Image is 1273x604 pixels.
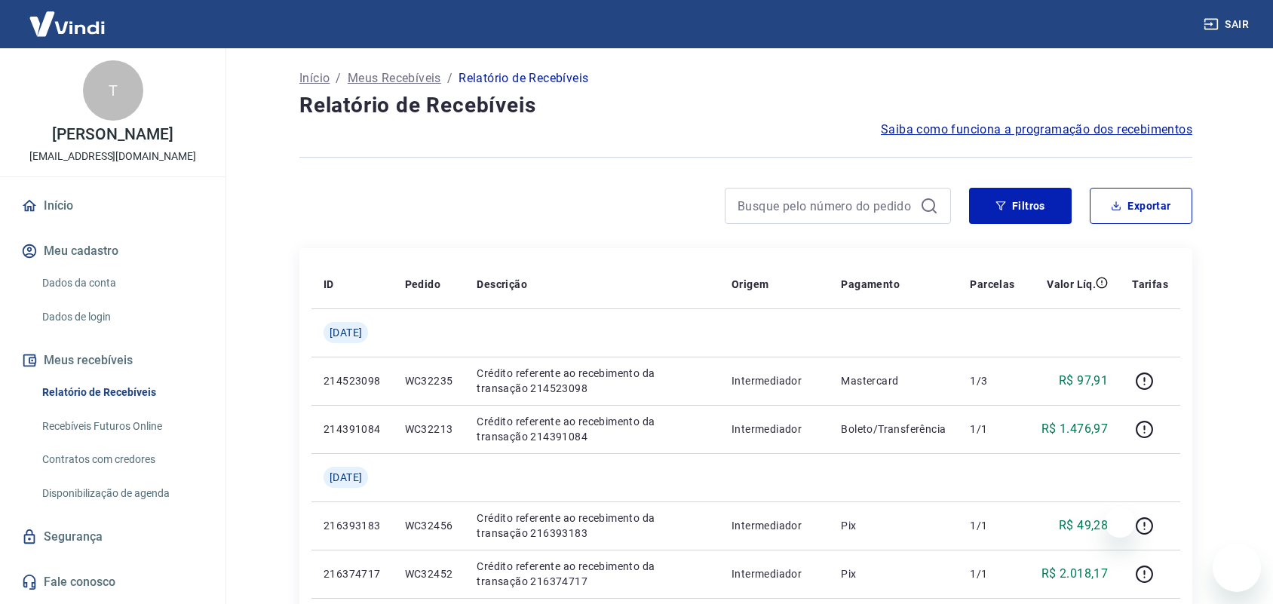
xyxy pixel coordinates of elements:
[841,518,946,533] p: Pix
[83,60,143,121] div: T
[1047,277,1096,292] p: Valor Líq.
[841,373,946,388] p: Mastercard
[52,127,173,143] p: [PERSON_NAME]
[732,422,817,437] p: Intermediador
[477,559,707,589] p: Crédito referente ao recebimento da transação 216374717
[330,470,362,485] span: [DATE]
[324,422,381,437] p: 214391084
[970,373,1014,388] p: 1/3
[841,566,946,581] p: Pix
[405,518,453,533] p: WC32456
[732,373,817,388] p: Intermediador
[36,478,207,509] a: Disponibilização de agenda
[405,373,453,388] p: WC32235
[18,344,207,377] button: Meus recebíveis
[477,510,707,541] p: Crédito referente ao recebimento da transação 216393183
[36,411,207,442] a: Recebíveis Futuros Online
[732,566,817,581] p: Intermediador
[1132,277,1168,292] p: Tarifas
[732,277,768,292] p: Origem
[732,518,817,533] p: Intermediador
[36,377,207,408] a: Relatório de Recebíveis
[1041,420,1108,438] p: R$ 1.476,97
[841,422,946,437] p: Boleto/Transferência
[324,566,381,581] p: 216374717
[447,69,452,87] p: /
[970,277,1014,292] p: Parcelas
[970,422,1014,437] p: 1/1
[18,235,207,268] button: Meu cadastro
[36,302,207,333] a: Dados de login
[36,268,207,299] a: Dados da conta
[299,90,1192,121] h4: Relatório de Recebíveis
[969,188,1072,224] button: Filtros
[18,189,207,222] a: Início
[324,518,381,533] p: 216393183
[970,566,1014,581] p: 1/1
[738,195,914,217] input: Busque pelo número do pedido
[36,444,207,475] a: Contratos com credores
[324,277,334,292] p: ID
[1090,188,1192,224] button: Exportar
[1201,11,1255,38] button: Sair
[1105,507,1135,538] iframe: Fechar mensagem
[18,1,116,47] img: Vindi
[1041,565,1108,583] p: R$ 2.018,17
[405,277,440,292] p: Pedido
[18,566,207,599] a: Fale conosco
[477,366,707,396] p: Crédito referente ao recebimento da transação 214523098
[348,69,441,87] a: Meus Recebíveis
[841,277,900,292] p: Pagamento
[1059,517,1108,535] p: R$ 49,28
[324,373,381,388] p: 214523098
[970,518,1014,533] p: 1/1
[1213,544,1261,592] iframe: Botão para abrir a janela de mensagens
[405,566,453,581] p: WC32452
[477,414,707,444] p: Crédito referente ao recebimento da transação 214391084
[405,422,453,437] p: WC32213
[330,325,362,340] span: [DATE]
[459,69,588,87] p: Relatório de Recebíveis
[1059,372,1108,390] p: R$ 97,91
[336,69,341,87] p: /
[18,520,207,553] a: Segurança
[881,121,1192,139] a: Saiba como funciona a programação dos recebimentos
[299,69,330,87] a: Início
[477,277,527,292] p: Descrição
[29,149,196,164] p: [EMAIL_ADDRESS][DOMAIN_NAME]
